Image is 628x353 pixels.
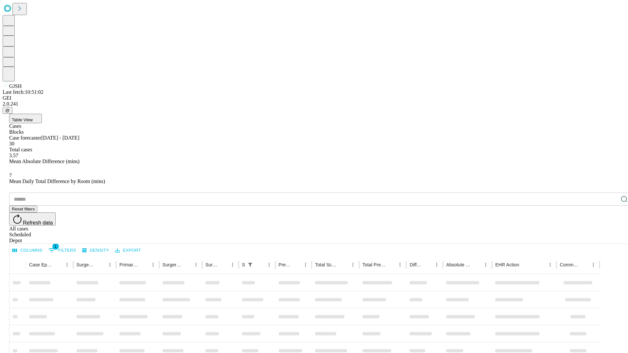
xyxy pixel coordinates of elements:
button: Menu [395,260,405,269]
button: Density [80,245,111,256]
button: Menu [228,260,237,269]
div: Primary Service [119,262,138,267]
span: Reset filters [12,207,35,211]
button: Sort [255,260,265,269]
button: Sort [386,260,395,269]
span: Mean Absolute Difference (mins) [9,159,79,164]
div: Predicted In Room Duration [279,262,291,267]
button: Reset filters [9,206,37,212]
button: Show filters [47,245,78,256]
button: Menu [481,260,490,269]
button: Refresh data [9,212,56,226]
span: Last fetch: 10:51:02 [3,89,44,95]
span: Mean Daily Total Difference by Room (mins) [9,178,105,184]
div: Absolute Difference [446,262,471,267]
button: Sort [520,260,529,269]
button: Show filters [246,260,255,269]
button: Menu [432,260,441,269]
button: Sort [423,260,432,269]
div: Surgeon Name [77,262,96,267]
span: Case forecaster [9,135,41,141]
div: Surgery Date [205,262,218,267]
span: GJSH [9,83,22,89]
button: Menu [62,260,72,269]
div: 2.0.241 [3,101,625,107]
button: Sort [53,260,62,269]
button: Sort [472,260,481,269]
button: Sort [219,260,228,269]
button: Sort [96,260,105,269]
button: Sort [182,260,191,269]
span: Refresh data [23,220,53,226]
button: Sort [580,260,589,269]
span: [DATE] - [DATE] [41,135,79,141]
button: Menu [301,260,310,269]
div: Comments [560,262,579,267]
div: Total Predicted Duration [362,262,386,267]
button: @ [3,107,12,114]
button: Menu [589,260,598,269]
button: Sort [292,260,301,269]
button: Menu [348,260,358,269]
button: Sort [339,260,348,269]
div: GEI [3,95,625,101]
span: 7 [9,173,12,178]
button: Export [113,245,143,256]
span: Total cases [9,147,32,152]
span: 3.57 [9,153,18,158]
button: Menu [105,260,114,269]
button: Select columns [11,245,44,256]
div: 1 active filter [246,260,255,269]
span: 1 [52,243,59,250]
button: Menu [191,260,201,269]
div: Total Scheduled Duration [315,262,339,267]
span: 30 [9,141,14,146]
button: Menu [265,260,274,269]
button: Menu [148,260,158,269]
div: Difference [410,262,422,267]
div: EHR Action [495,262,519,267]
span: @ [5,108,10,113]
div: Surgery Name [163,262,182,267]
div: Case Epic Id [29,262,53,267]
div: Scheduled In Room Duration [242,262,245,267]
button: Sort [139,260,148,269]
span: Table View [12,117,33,122]
button: Table View [9,114,42,123]
button: Menu [546,260,555,269]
